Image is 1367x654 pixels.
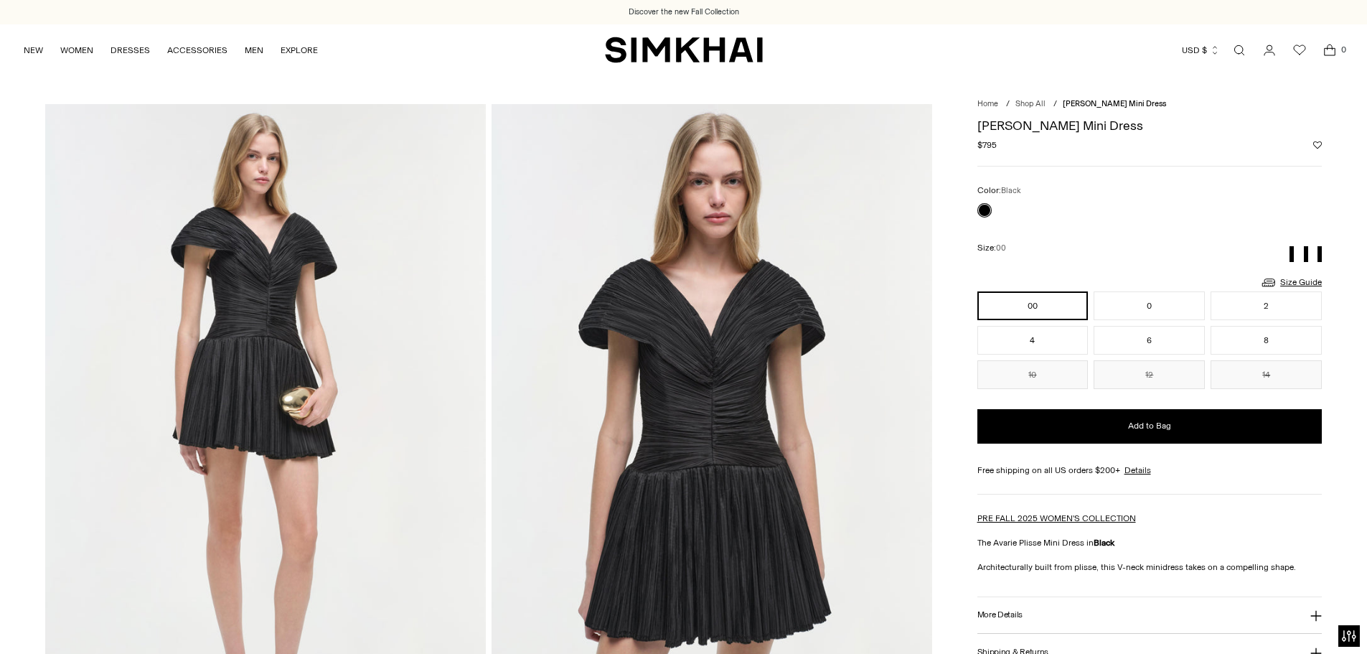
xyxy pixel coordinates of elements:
[1124,464,1151,477] a: Details
[1015,99,1046,108] a: Shop All
[977,597,1323,634] button: More Details
[1128,420,1171,432] span: Add to Bag
[1285,36,1314,65] a: Wishlist
[996,243,1006,253] span: 00
[1313,141,1322,149] button: Add to Wishlist
[1260,274,1322,291] a: Size Guide
[977,291,1089,320] button: 00
[1094,538,1114,548] strong: Black
[1211,360,1322,389] button: 14
[1053,98,1057,111] div: /
[977,464,1323,477] div: Free shipping on all US orders $200+
[1182,34,1220,66] button: USD $
[977,241,1006,255] label: Size:
[1094,291,1205,320] button: 0
[1211,291,1322,320] button: 2
[977,610,1023,620] h3: More Details
[977,409,1323,444] button: Add to Bag
[1001,186,1021,195] span: Black
[977,98,1323,111] nav: breadcrumbs
[1006,98,1010,111] div: /
[1315,36,1344,65] a: Open cart modal
[629,6,739,18] a: Discover the new Fall Collection
[977,360,1089,389] button: 10
[60,34,93,66] a: WOMEN
[1225,36,1254,65] a: Open search modal
[245,34,263,66] a: MEN
[1337,43,1350,56] span: 0
[605,36,763,64] a: SIMKHAI
[1255,36,1284,65] a: Go to the account page
[111,34,150,66] a: DRESSES
[24,34,43,66] a: NEW
[1094,360,1205,389] button: 12
[167,34,227,66] a: ACCESSORIES
[977,139,997,151] span: $795
[977,119,1323,132] h1: [PERSON_NAME] Mini Dress
[281,34,318,66] a: EXPLORE
[977,513,1136,523] a: PRE FALL 2025 WOMEN'S COLLECTION
[977,326,1089,355] button: 4
[1063,99,1166,108] span: [PERSON_NAME] Mini Dress
[1094,326,1205,355] button: 6
[977,99,998,108] a: Home
[977,536,1323,549] p: The Avarie Plisse Mini Dress in
[977,184,1021,197] label: Color:
[977,561,1323,574] p: Architecturally built from plisse, this V-neck minidress takes on a compelling shape.
[1211,326,1322,355] button: 8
